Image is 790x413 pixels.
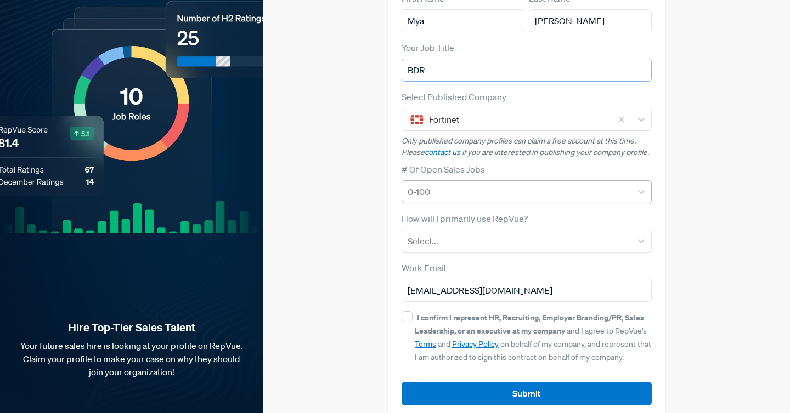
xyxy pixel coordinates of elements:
a: Privacy Policy [452,339,499,349]
span: and I agree to RepVue’s and on behalf of my company, and represent that I am authorized to sign t... [415,313,651,362]
input: First Name [402,9,524,32]
label: Work Email [402,261,446,274]
p: Only published company profiles can claim a free account at this time. Please if you are interest... [402,135,652,158]
label: # Of Open Sales Jobs [402,163,485,176]
input: Title [402,59,652,82]
label: Your Job Title [402,41,454,54]
a: contact us [425,147,460,157]
input: Last Name [529,9,652,32]
p: Your future sales hire is looking at your profile on RepVue. Claim your profile to make your case... [18,339,246,378]
label: How will I primarily use RepVue? [402,212,528,225]
img: Fortinet [410,113,424,126]
strong: Hire Top-Tier Sales Talent [18,320,246,335]
strong: I confirm I represent HR, Recruiting, Employer Branding/PR, Sales Leadership, or an executive at ... [415,312,644,336]
button: Submit [402,382,652,405]
input: Email [402,279,652,302]
a: Terms [415,339,436,349]
label: Select Published Company [402,90,506,104]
